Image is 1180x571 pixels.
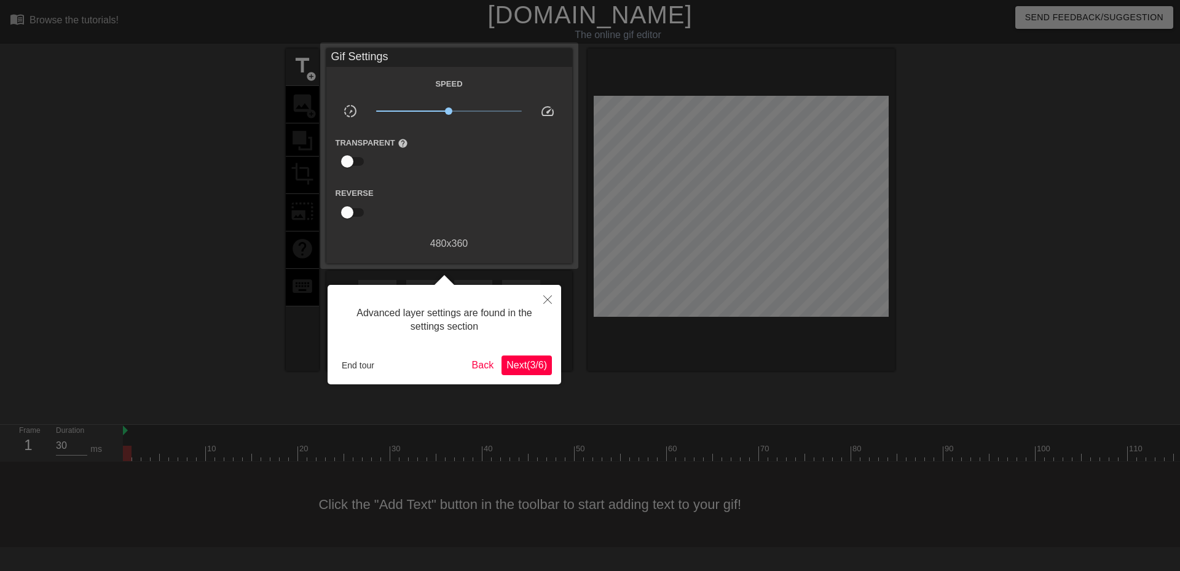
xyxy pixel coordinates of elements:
[467,355,499,375] button: Back
[337,294,552,346] div: Advanced layer settings are found in the settings section
[506,360,547,370] span: Next ( 3 / 6 )
[337,356,379,375] button: End tour
[502,355,552,375] button: Next
[534,285,561,313] button: Close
